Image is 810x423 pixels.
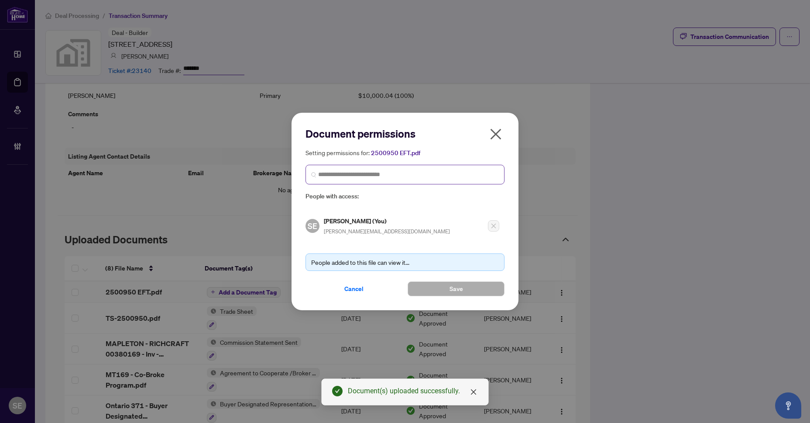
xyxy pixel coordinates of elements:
span: close [470,388,477,395]
span: 2500950 EFT.pdf [371,149,420,157]
span: close [489,127,503,141]
h5: [PERSON_NAME] (You) [324,216,450,226]
a: Close [469,387,478,397]
button: Cancel [305,281,402,296]
h5: Setting permissions for: [305,148,505,158]
button: Save [408,281,505,296]
span: Cancel [344,282,364,296]
span: People with access: [305,191,505,201]
span: SE [308,220,317,232]
span: [PERSON_NAME][EMAIL_ADDRESS][DOMAIN_NAME] [324,228,450,235]
span: check-circle [332,386,343,396]
div: People added to this file can view it... [311,257,499,267]
img: search_icon [311,172,316,177]
button: Open asap [775,392,801,419]
h2: Document permissions [305,127,505,141]
div: Document(s) uploaded successfully. [348,386,478,396]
